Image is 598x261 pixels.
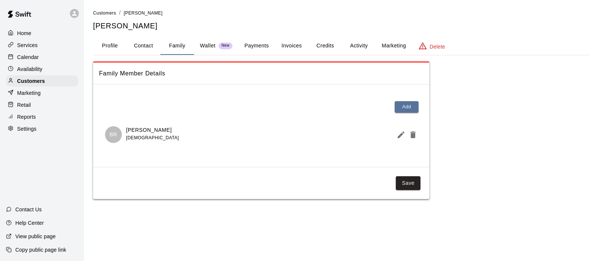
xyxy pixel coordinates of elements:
[17,41,38,49] p: Services
[93,9,589,17] nav: breadcrumb
[6,52,78,63] a: Calendar
[6,123,78,134] a: Settings
[105,126,122,143] div: Broddrick Ruffin Jr
[406,127,417,142] button: Delete
[160,37,194,55] button: Family
[376,37,412,55] button: Marketing
[17,89,41,97] p: Marketing
[430,43,445,50] p: Delete
[17,53,39,61] p: Calendar
[6,40,78,51] a: Services
[275,37,308,55] button: Invoices
[17,29,31,37] p: Home
[93,37,127,55] button: Profile
[17,125,37,133] p: Settings
[119,9,121,17] li: /
[308,37,342,55] button: Credits
[93,21,589,31] h5: [PERSON_NAME]
[342,37,376,55] button: Activity
[6,87,78,99] a: Marketing
[6,63,78,75] a: Availability
[15,206,42,213] p: Contact Us
[200,42,216,50] p: Wallet
[219,43,232,48] span: New
[93,37,589,55] div: basic tabs example
[394,127,406,142] button: Edit Member
[15,246,66,254] p: Copy public page link
[17,101,31,109] p: Retail
[17,65,43,73] p: Availability
[127,37,160,55] button: Contact
[110,131,117,139] p: BR
[124,10,163,16] span: [PERSON_NAME]
[238,37,275,55] button: Payments
[6,28,78,39] a: Home
[15,219,44,227] p: Help Center
[17,77,45,85] p: Customers
[17,113,36,121] p: Reports
[99,69,423,78] span: Family Member Details
[15,233,56,240] p: View public page
[6,99,78,111] a: Retail
[395,101,419,113] button: Add
[396,176,420,190] button: Save
[126,135,179,140] span: [DEMOGRAPHIC_DATA]
[126,126,179,134] p: [PERSON_NAME]
[6,75,78,87] a: Customers
[6,111,78,122] a: Reports
[93,10,116,16] a: Customers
